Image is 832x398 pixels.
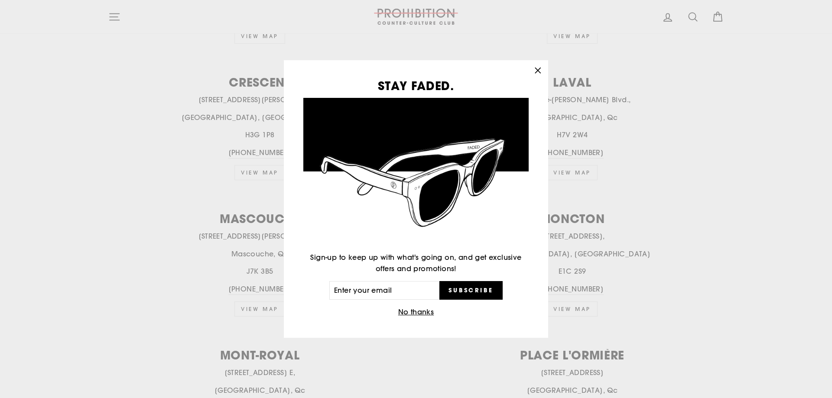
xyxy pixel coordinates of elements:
[448,286,494,294] span: Subscribe
[303,252,529,274] p: Sign-up to keep up with what's going on, and get exclusive offers and promotions!
[329,281,439,300] input: Enter your email
[303,80,529,91] h3: STAY FADED.
[439,281,503,300] button: Subscribe
[396,306,437,318] button: No thanks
